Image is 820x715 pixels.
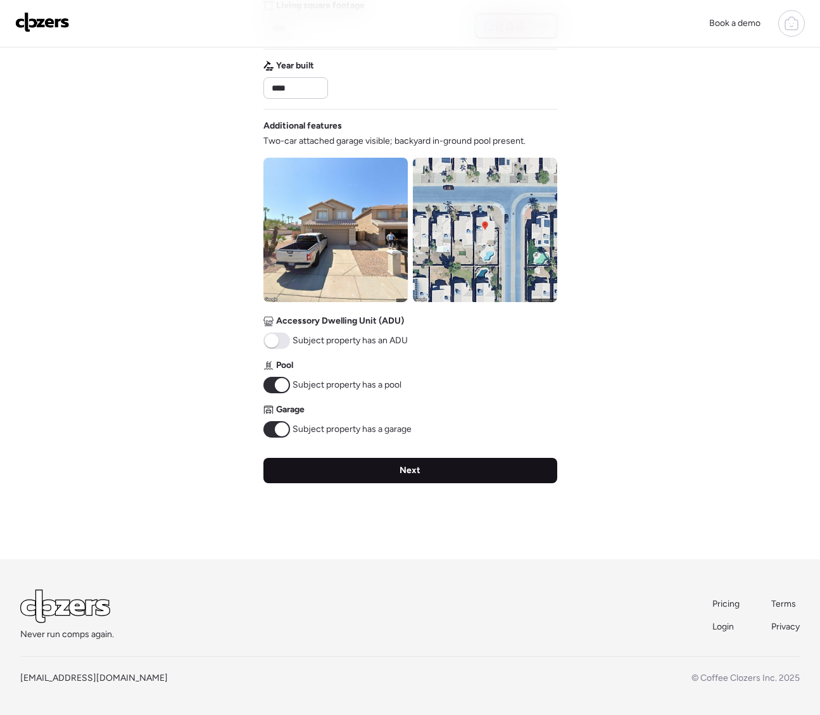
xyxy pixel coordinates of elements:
[263,120,342,132] span: Additional features
[20,628,114,641] span: Never run comps again.
[771,598,800,611] a: Terms
[712,598,741,611] a: Pricing
[771,598,796,609] span: Terms
[276,60,314,72] span: Year built
[15,12,70,32] img: Logo
[20,590,110,623] img: Logo Light
[293,423,412,436] span: Subject property has a garage
[712,598,740,609] span: Pricing
[20,673,168,683] a: [EMAIL_ADDRESS][DOMAIN_NAME]
[293,379,401,391] span: Subject property has a pool
[712,621,734,632] span: Login
[771,621,800,633] a: Privacy
[263,135,526,148] span: Two-car attached garage visible; backyard in-ground pool present.
[400,464,420,477] span: Next
[771,621,800,632] span: Privacy
[276,403,305,416] span: Garage
[712,621,741,633] a: Login
[276,315,404,327] span: Accessory Dwelling Unit (ADU)
[691,673,800,683] span: © Coffee Clozers Inc. 2025
[709,18,760,28] span: Book a demo
[293,334,408,347] span: Subject property has an ADU
[276,359,293,372] span: Pool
